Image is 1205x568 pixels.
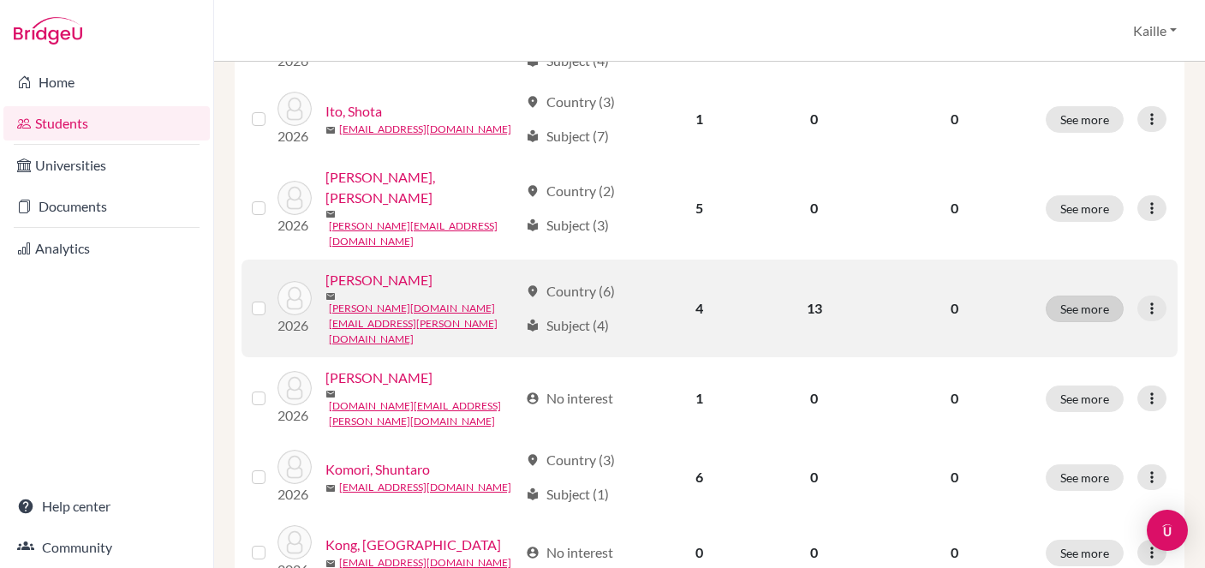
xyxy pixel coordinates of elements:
[643,260,755,357] td: 4
[1046,464,1124,491] button: See more
[526,181,615,201] div: Country (2)
[884,542,1025,563] p: 0
[1046,195,1124,222] button: See more
[643,157,755,260] td: 5
[277,371,312,405] img: Kim, Mikang
[277,281,312,315] img: Kim, Joseph
[325,125,336,135] span: mail
[277,181,312,215] img: Kato, Maki
[526,315,609,336] div: Subject (4)
[325,209,336,219] span: mail
[526,54,540,68] span: local_library
[526,218,540,232] span: local_library
[277,126,312,146] p: 2026
[1046,386,1124,412] button: See more
[526,284,540,298] span: location_on
[526,92,615,112] div: Country (3)
[325,101,382,122] a: Ito, Shota
[325,270,432,290] a: [PERSON_NAME]
[325,459,430,480] a: Komori, Shuntaro
[325,291,336,302] span: mail
[277,525,312,559] img: Kong, Canaan
[526,392,540,405] span: account_circle
[329,398,518,429] a: [DOMAIN_NAME][EMAIL_ADDRESS][PERSON_NAME][DOMAIN_NAME]
[526,215,609,236] div: Subject (3)
[526,129,540,143] span: local_library
[526,453,540,467] span: location_on
[277,405,312,426] p: 2026
[526,95,540,109] span: location_on
[325,389,336,399] span: mail
[3,530,210,565] a: Community
[1125,15,1184,47] button: Kaille
[755,439,874,515] td: 0
[526,126,609,146] div: Subject (7)
[325,483,336,493] span: mail
[329,301,518,347] a: [PERSON_NAME][DOMAIN_NAME][EMAIL_ADDRESS][PERSON_NAME][DOMAIN_NAME]
[526,281,615,302] div: Country (6)
[884,109,1025,129] p: 0
[1147,510,1188,551] div: Open Intercom Messenger
[884,298,1025,319] p: 0
[643,357,755,439] td: 1
[277,484,312,505] p: 2026
[643,439,755,515] td: 6
[325,167,518,208] a: [PERSON_NAME], [PERSON_NAME]
[277,315,312,336] p: 2026
[1046,540,1124,566] button: See more
[3,489,210,523] a: Help center
[1046,106,1124,133] button: See more
[755,357,874,439] td: 0
[329,218,518,249] a: [PERSON_NAME][EMAIL_ADDRESS][DOMAIN_NAME]
[755,81,874,157] td: 0
[526,546,540,559] span: account_circle
[755,260,874,357] td: 13
[884,467,1025,487] p: 0
[325,368,432,388] a: [PERSON_NAME]
[526,450,615,470] div: Country (3)
[526,542,613,563] div: No interest
[526,484,609,505] div: Subject (1)
[526,319,540,332] span: local_library
[526,388,613,409] div: No interest
[325,535,501,555] a: Kong, [GEOGRAPHIC_DATA]
[3,231,210,266] a: Analytics
[755,157,874,260] td: 0
[14,17,82,45] img: Bridge-U
[277,215,312,236] p: 2026
[1046,296,1124,322] button: See more
[3,65,210,99] a: Home
[3,106,210,141] a: Students
[884,388,1025,409] p: 0
[526,487,540,501] span: local_library
[3,189,210,224] a: Documents
[277,92,312,126] img: Ito, Shota
[277,450,312,484] img: Komori, Shuntaro
[884,198,1025,218] p: 0
[526,184,540,198] span: location_on
[339,122,511,137] a: [EMAIL_ADDRESS][DOMAIN_NAME]
[3,148,210,182] a: Universities
[339,480,511,495] a: [EMAIL_ADDRESS][DOMAIN_NAME]
[643,81,755,157] td: 1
